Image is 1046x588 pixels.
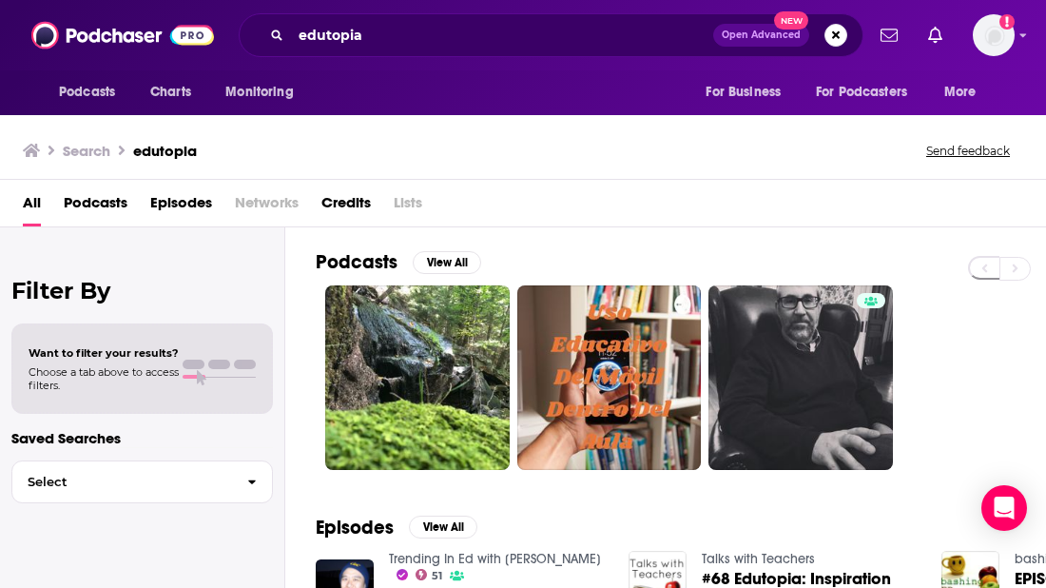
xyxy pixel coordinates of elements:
[11,277,273,304] h2: Filter By
[944,79,977,106] span: More
[722,30,801,40] span: Open Advanced
[920,143,1016,159] button: Send feedback
[225,79,293,106] span: Monitoring
[981,485,1027,531] div: Open Intercom Messenger
[46,74,140,110] button: open menu
[394,187,422,226] span: Lists
[416,569,443,580] a: 51
[235,187,299,226] span: Networks
[409,516,477,539] button: View All
[64,187,127,226] a: Podcasts
[713,24,809,47] button: Open AdvancedNew
[973,14,1015,56] img: User Profile
[999,14,1015,29] svg: Add a profile image
[321,187,371,226] a: Credits
[816,79,907,106] span: For Podcasters
[150,79,191,106] span: Charts
[804,74,935,110] button: open menu
[11,461,273,503] button: Select
[31,17,214,53] img: Podchaser - Follow, Share and Rate Podcasts
[316,250,481,274] a: PodcastsView All
[873,19,905,51] a: Show notifications dropdown
[973,14,1015,56] span: Logged in as megcassidy
[931,74,1000,110] button: open menu
[133,142,197,160] h3: edutopia
[316,516,394,539] h2: Episodes
[973,14,1015,56] button: Show profile menu
[774,11,808,29] span: New
[11,429,273,447] p: Saved Searches
[29,365,179,392] span: Choose a tab above to access filters.
[63,142,110,160] h3: Search
[706,79,781,106] span: For Business
[920,19,950,51] a: Show notifications dropdown
[138,74,203,110] a: Charts
[316,250,397,274] h2: Podcasts
[692,74,804,110] button: open menu
[212,74,318,110] button: open menu
[702,551,815,567] a: Talks with Teachers
[59,79,115,106] span: Podcasts
[239,13,863,57] div: Search podcasts, credits, & more...
[150,187,212,226] a: Episodes
[12,476,232,488] span: Select
[432,572,442,580] span: 51
[413,251,481,274] button: View All
[29,346,179,360] span: Want to filter your results?
[316,516,477,539] a: EpisodesView All
[389,551,601,567] a: Trending In Ed with Mike Palmer
[291,20,713,50] input: Search podcasts, credits, & more...
[23,187,41,226] a: All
